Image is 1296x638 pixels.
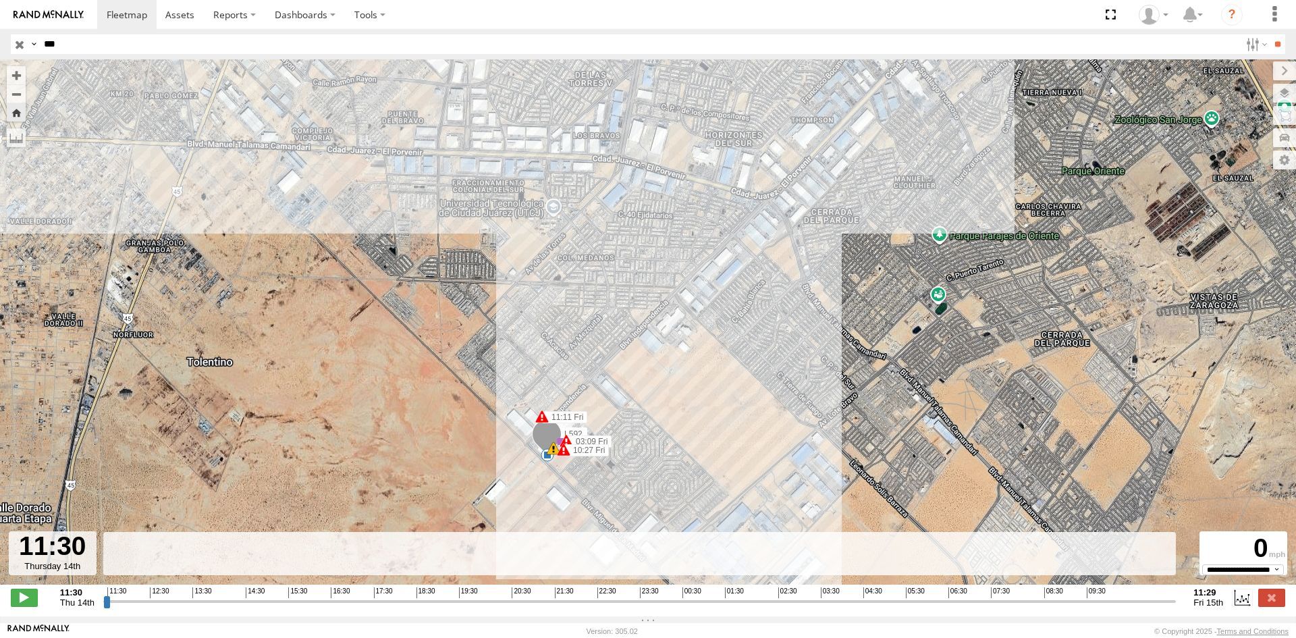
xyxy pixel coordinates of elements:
span: 19:30 [459,587,478,598]
div: 22 [556,435,569,448]
label: 11:11 Fri [542,411,587,423]
span: 13:30 [192,587,211,598]
span: 09:30 [1087,587,1106,598]
span: 23:30 [640,587,659,598]
span: Fri 15th Aug 2025 [1193,597,1223,608]
button: Zoom in [7,66,26,84]
div: Version: 305.02 [587,627,638,635]
span: 15:30 [288,587,307,598]
div: © Copyright 2025 - [1154,627,1289,635]
strong: 11:29 [1193,587,1223,597]
span: Thu 14th Aug 2025 [60,597,94,608]
span: 00:30 [682,587,701,598]
button: Zoom Home [7,103,26,122]
span: 02:30 [778,587,797,598]
button: Zoom out [7,84,26,103]
span: 20:30 [512,587,531,598]
label: Measure [7,128,26,147]
span: 18:30 [416,587,435,598]
span: 17:30 [374,587,393,598]
a: Visit our Website [7,624,70,638]
label: Close [1258,589,1285,606]
span: 03:30 [821,587,840,598]
div: Roberto Garcia [1134,5,1173,25]
span: L592 [564,429,583,438]
span: 06:30 [948,587,967,598]
span: 04:30 [863,587,882,598]
label: 10:27 Fri [564,444,609,456]
span: 22:30 [597,587,616,598]
span: 05:30 [906,587,925,598]
span: 16:30 [331,587,350,598]
span: 08:30 [1044,587,1063,598]
span: 14:30 [246,587,265,598]
strong: 11:30 [60,587,94,597]
span: 01:30 [725,587,744,598]
a: Terms and Conditions [1217,627,1289,635]
span: 21:30 [555,587,574,598]
i: ? [1221,4,1243,26]
label: Search Query [28,34,39,54]
span: 11:30 [107,587,126,598]
div: 23 [547,442,560,455]
label: 03:09 Fri [566,435,612,448]
label: Play/Stop [11,589,38,606]
label: Search Filter Options [1241,34,1270,54]
div: 50 [541,448,554,462]
span: 12:30 [150,587,169,598]
img: rand-logo.svg [13,10,84,20]
span: 07:30 [991,587,1010,598]
label: Map Settings [1273,151,1296,169]
div: 0 [1201,533,1285,564]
